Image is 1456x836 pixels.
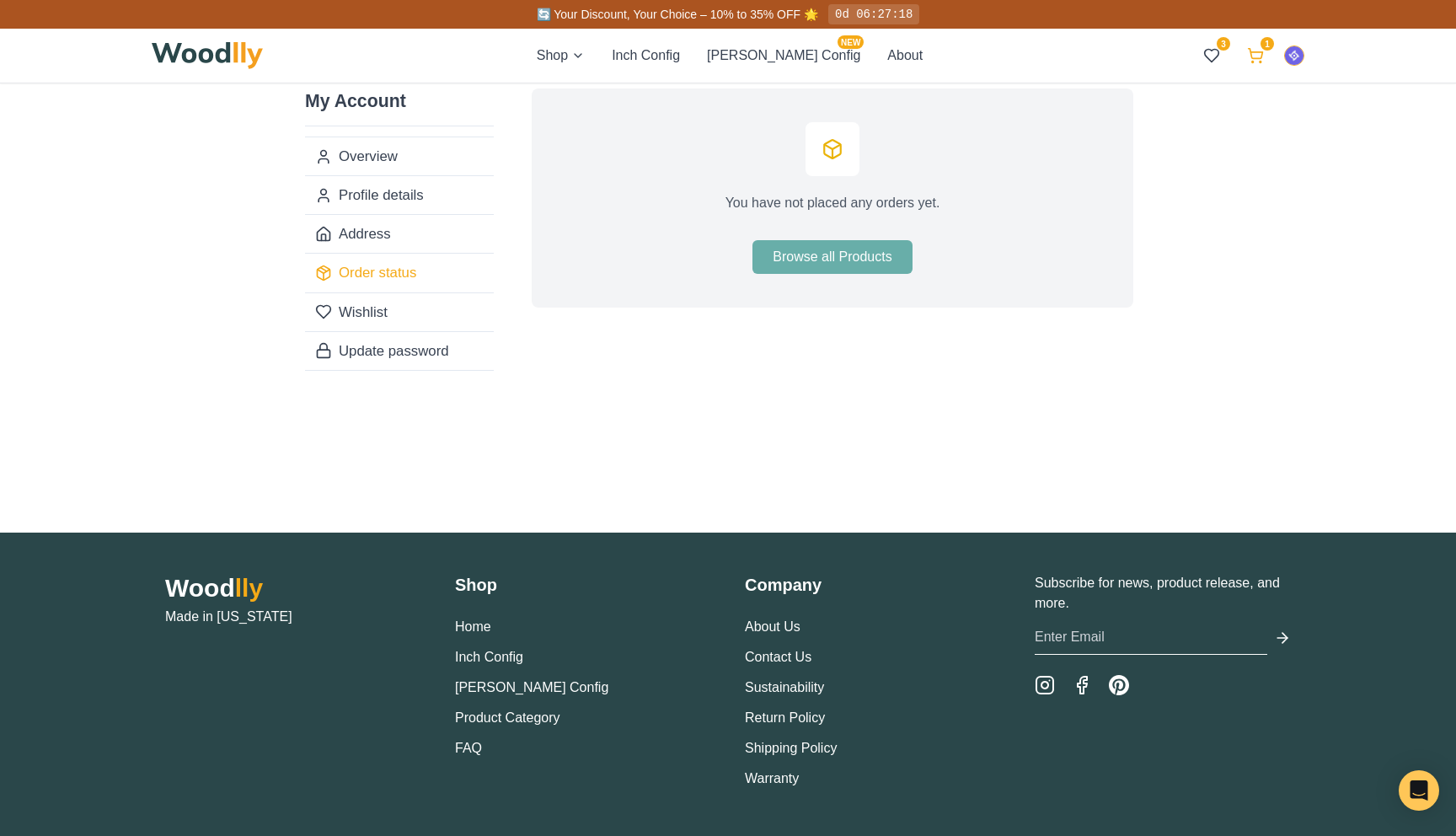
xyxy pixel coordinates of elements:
[745,771,799,785] a: Warranty
[745,680,824,694] a: Sustainability
[612,46,680,66] button: Inch Config
[745,619,800,634] a: About Us
[745,573,1001,597] h3: Company
[752,240,912,274] a: Browse all Products
[165,573,421,603] h2: Wood
[745,741,837,755] a: Shipping Policy
[1261,37,1274,51] span: 1
[828,4,919,24] div: 0d 06:27:18
[305,253,494,292] a: Order status
[305,137,494,175] a: Overview
[305,292,494,331] a: Wishlist
[1196,40,1227,71] button: 3
[725,193,940,213] p: You have not placed any orders yet.
[235,574,263,602] span: lly
[455,619,491,634] a: Home
[305,175,494,214] a: Profile details
[537,8,818,21] span: 🔄 Your Discount, Your Choice – 10% to 35% OFF 🌟
[1035,573,1291,614] p: Subscribe for news, product release, and more.
[537,46,585,66] button: Shop
[455,573,711,597] h3: Shop
[745,710,825,725] a: Return Policy
[707,46,860,66] button: [PERSON_NAME] ConfigNEW
[165,607,421,627] p: Made in [US_STATE]
[1240,40,1271,71] button: 1
[1284,46,1304,66] button: The AI
[305,88,494,126] h2: My Account
[838,35,864,49] span: NEW
[455,710,560,725] a: Product Category
[1035,620,1267,655] input: Enter Email
[1072,675,1092,695] a: Facebook
[887,46,923,66] button: About
[745,650,811,664] a: Contact Us
[455,647,523,667] button: Inch Config
[305,214,494,253] a: Address
[1399,770,1439,811] div: Open Intercom Messenger
[1285,46,1303,65] img: The AI
[305,331,494,370] a: Update password
[455,741,482,755] a: FAQ
[1109,675,1129,695] a: Pinterest
[455,678,608,698] button: [PERSON_NAME] Config
[152,42,263,69] img: Woodlly
[1035,675,1055,695] a: Instagram
[1217,37,1230,51] span: 3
